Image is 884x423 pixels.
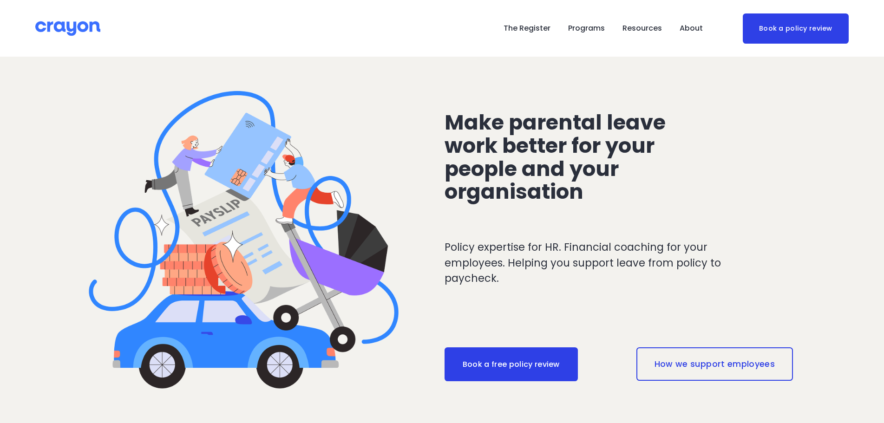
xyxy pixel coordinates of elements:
span: Resources [622,22,662,35]
span: Programs [568,22,605,35]
img: Crayon [35,20,100,37]
a: folder dropdown [568,21,605,36]
span: About [680,22,703,35]
a: Book a policy review [743,13,849,44]
p: Policy expertise for HR. Financial coaching for your employees. Helping you support leave from po... [445,240,759,286]
a: How we support employees [636,347,793,381]
span: Make parental leave work better for your people and your organisation [445,108,670,207]
a: The Register [504,21,550,36]
a: folder dropdown [622,21,662,36]
a: Book a free policy review [445,347,578,382]
a: folder dropdown [680,21,703,36]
